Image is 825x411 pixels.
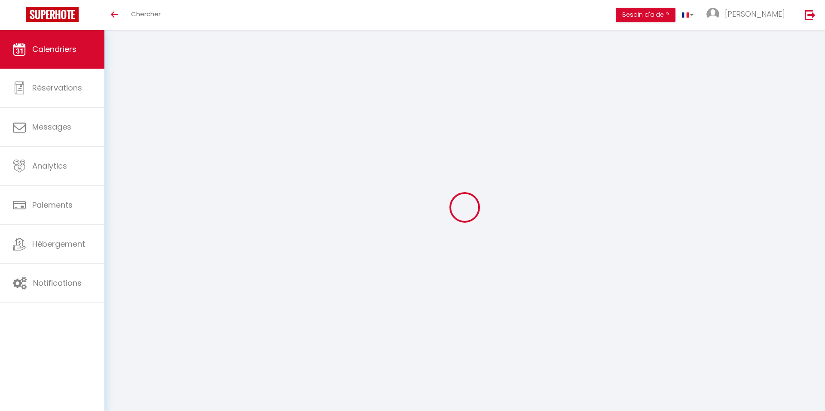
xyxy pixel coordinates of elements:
[32,121,71,132] span: Messages
[616,8,675,22] button: Besoin d'aide ?
[706,8,719,21] img: ...
[805,9,816,20] img: logout
[725,9,785,19] span: [PERSON_NAME]
[32,160,67,171] span: Analytics
[32,82,82,93] span: Réservations
[33,278,82,288] span: Notifications
[26,7,79,22] img: Super Booking
[32,239,85,249] span: Hébergement
[32,44,76,54] span: Calendriers
[131,9,161,18] span: Chercher
[32,199,73,210] span: Paiements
